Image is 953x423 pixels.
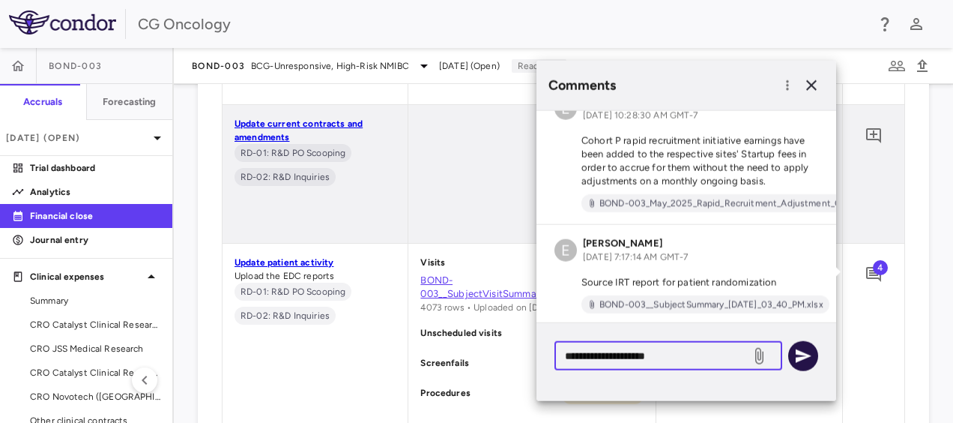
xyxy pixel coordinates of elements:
[235,170,336,184] span: RD-02: R&D Inquiries
[420,274,644,301] a: BOND-003__SubjectVisitSummary_[DATE]_03_42_PM.csv
[6,131,148,145] p: [DATE] (Open)
[420,356,469,374] p: Screenfails
[30,270,142,283] p: Clinical expenses
[30,209,160,223] p: Financial close
[554,276,818,289] p: Source IRT report for patient randomization
[581,194,946,212] a: BOND-003_May_2025_Rapid_Recruitment_Adjustment_Calculation_Vktsge8.xlsx
[192,60,245,72] span: BOND-003
[593,196,946,210] span: BOND-003_May_2025_Rapid_Recruitment_Adjustment_Calculation_Vktsge8.xlsx
[583,110,698,121] span: [DATE] 10:28:30 AM GMT-7
[583,252,688,262] span: [DATE] 7:17:14 AM GMT-7
[861,262,886,287] button: Add comment
[9,10,116,34] img: logo-full-SnFGN8VE.png
[865,265,883,283] svg: Add comment
[30,390,160,403] span: CRO Novotech ([GEOGRAPHIC_DATA]) Pty Ltd
[554,97,577,120] div: E
[138,13,866,35] div: CG Oncology
[420,256,445,274] p: Visits
[103,95,157,109] h6: Forecasting
[30,185,160,199] p: Analytics
[554,134,818,188] p: Cohort P rapid recruitment initiative earnings have been added to the respective sites' Startup f...
[235,118,363,142] a: Update current contracts and amendments
[873,260,888,275] span: 4
[251,59,409,73] span: BCG-Unresponsive, High-Risk NMIBC
[235,271,334,281] span: Upload the EDC reports
[439,59,500,73] span: [DATE] (Open)
[554,239,577,262] div: E
[235,257,333,268] a: Update patient activity
[30,318,160,331] span: CRO Catalyst Clinical Research - Cohort P
[581,295,829,313] a: BOND-003__SubjectSummary_[DATE]_03_40_PM.xlsx
[861,123,886,148] button: Add comment
[30,342,160,355] span: CRO JSS Medical Research
[235,144,351,162] span: On a quarterly basis, to ensure completeness and accuracy of the accrual workbooks, an Open PO Re...
[420,386,471,404] p: Procedures
[30,294,160,307] span: Summary
[23,95,62,109] h6: Accruals
[235,146,351,160] span: RD-01: R&D PO Scooping
[420,302,558,313] span: 4073 rows • Uploaded on [DATE]
[30,161,160,175] p: Trial dashboard
[512,59,566,73] p: Read-only
[235,283,351,301] span: On a quarterly basis, to ensure completeness and accuracy of the accrual workbooks, an Open PO Re...
[30,233,160,247] p: Journal entry
[548,75,776,95] h6: Comments
[30,366,160,379] span: CRO Catalyst Clinical Research
[865,127,883,145] svg: Add comment
[235,307,336,325] span: Quarterly, the Clinical consultant or designee inquires of individuals in the R&D department to g...
[583,237,688,250] h6: [PERSON_NAME]
[235,309,336,322] span: RD-02: R&D Inquiries
[593,298,829,311] span: BOND-003__SubjectSummary_[DATE]_03_40_PM.xlsx
[420,326,502,344] p: Unscheduled visits
[235,168,336,186] span: Quarterly, the Clinical consultant or designee inquires of individuals in the R&D department to g...
[235,285,351,298] span: RD-01: R&D PO Scooping
[49,60,102,72] span: BOND-003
